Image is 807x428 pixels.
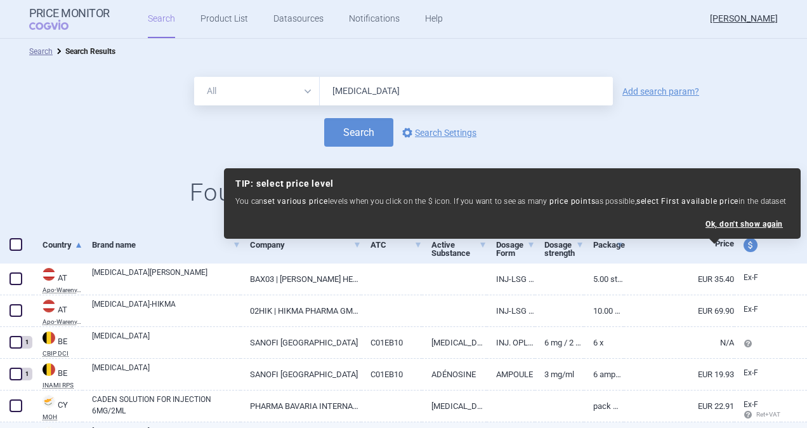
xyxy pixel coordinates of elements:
[734,364,781,383] a: Ex-F
[29,7,110,31] a: Price MonitorCOGVIO
[240,264,362,295] a: BAX03 | [PERSON_NAME] HEALTHCARE GMBH
[487,359,535,390] a: AMPOULE
[92,229,240,260] a: Brand name
[624,359,734,390] a: EUR 19.93
[361,327,422,358] a: C01EB10
[33,330,82,357] a: BEBECBIP DCI
[263,197,328,206] strong: set various price
[705,220,783,229] button: Ok, don't show again
[624,295,734,326] a: EUR 69.90
[33,362,82,389] a: BEBEINAMI RPS
[422,327,487,358] a: [MEDICAL_DATA] INJECTIE 6 MG / 2 ML
[734,396,781,425] a: Ex-F Ret+VAT calc
[92,394,240,417] a: CADEN SOLUTION FOR INJECTION 6MG/2ML
[535,359,583,390] a: 3 mg/mL
[422,359,487,390] a: ADÉNOSINE
[92,298,240,321] a: [MEDICAL_DATA]-HIKMA
[43,414,82,420] abbr: MOH — Pharmaceutical Price List published by the Ministry of Health, Cyprus.
[622,87,699,96] a: Add search param?
[584,295,624,326] a: 10.00 ST | Stück
[584,391,624,422] a: PACK WITH 6 VIALS X 2ML
[43,382,82,389] abbr: INAMI RPS — National Institute for Health Disability Insurance, Belgium. Programme web - Médicame...
[496,229,535,269] a: Dosage Form
[240,295,362,326] a: 02HIK | HIKMA PHARMA GMBH
[235,178,789,189] h2: TIP: select price level
[549,197,596,206] strong: price points
[29,7,110,20] strong: Price Monitor
[43,268,55,281] img: Austria
[636,197,738,206] strong: select First available price
[624,391,734,422] a: EUR 22.91
[53,45,115,58] li: Search Results
[43,351,82,357] abbr: CBIP DCI — Belgian Center for Pharmacotherapeutic Information (CBIP)
[744,411,792,418] span: Ret+VAT calc
[33,394,82,420] a: CYCYMOH
[250,229,362,260] a: Company
[584,359,624,390] a: 6 ampoules 2 ml solution injectable, 3 mg/ml
[324,118,393,147] button: Search
[584,264,624,295] a: 5.00 ST | Stück
[33,267,82,293] a: ATATApo-Warenv.III
[29,47,53,56] a: Search
[29,20,86,30] span: COGVIO
[744,368,758,377] span: Ex-factory price
[43,319,82,325] abbr: Apo-Warenv.III — Apothekerverlag Warenverzeichnis. Online database developed by the Österreichisc...
[235,196,789,207] p: You can levels when you click on the $ icon. If you want to see as many as possible, in the dataset
[43,229,82,260] a: Country
[240,359,362,390] a: SANOFI [GEOGRAPHIC_DATA]
[371,229,422,260] a: ATC
[584,327,624,358] a: 6 x
[487,327,535,358] a: INJ. OPLOSS. I.V. [AMP.]
[544,229,583,269] a: Dosage strength
[422,391,487,422] a: [MEDICAL_DATA]
[43,363,55,376] img: Belgium
[29,45,53,58] li: Search
[744,400,758,409] span: Ex-factory price
[240,391,362,422] a: PHARMA BAVARIA INTERNACIONAL (PBI) [GEOGRAPHIC_DATA] UNIPESSOAL LDA.
[361,359,422,390] a: C01EB10
[92,362,240,385] a: [MEDICAL_DATA]
[92,330,240,353] a: [MEDICAL_DATA]
[487,295,535,326] a: INJ-LSG 6MG/2ML AMP
[43,395,55,408] img: Cyprus
[734,269,781,288] a: Ex-F
[734,300,781,319] a: Ex-F
[400,125,476,140] a: Search Settings
[92,267,240,290] a: [MEDICAL_DATA][PERSON_NAME]
[33,298,82,325] a: ATATApo-Warenv.III
[744,305,758,314] span: Ex-factory price
[593,229,624,260] a: Package
[624,327,734,358] a: N/A
[21,336,32,349] div: 1
[487,264,535,295] a: INJ-LSG 3MG/ML DSTFL 2ML
[43,331,55,344] img: Belgium
[715,239,734,248] span: Price
[744,273,758,282] span: Ex-factory price
[21,368,32,380] div: 1
[43,287,82,293] abbr: Apo-Warenv.III — Apothekerverlag Warenverzeichnis. Online database developed by the Österreichisc...
[43,300,55,312] img: Austria
[240,327,362,358] a: SANOFI [GEOGRAPHIC_DATA]
[431,229,487,269] a: Active Substance
[624,264,734,295] a: EUR 35.40
[65,47,115,56] strong: Search Results
[535,327,583,358] a: 6 mg / 2 ml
